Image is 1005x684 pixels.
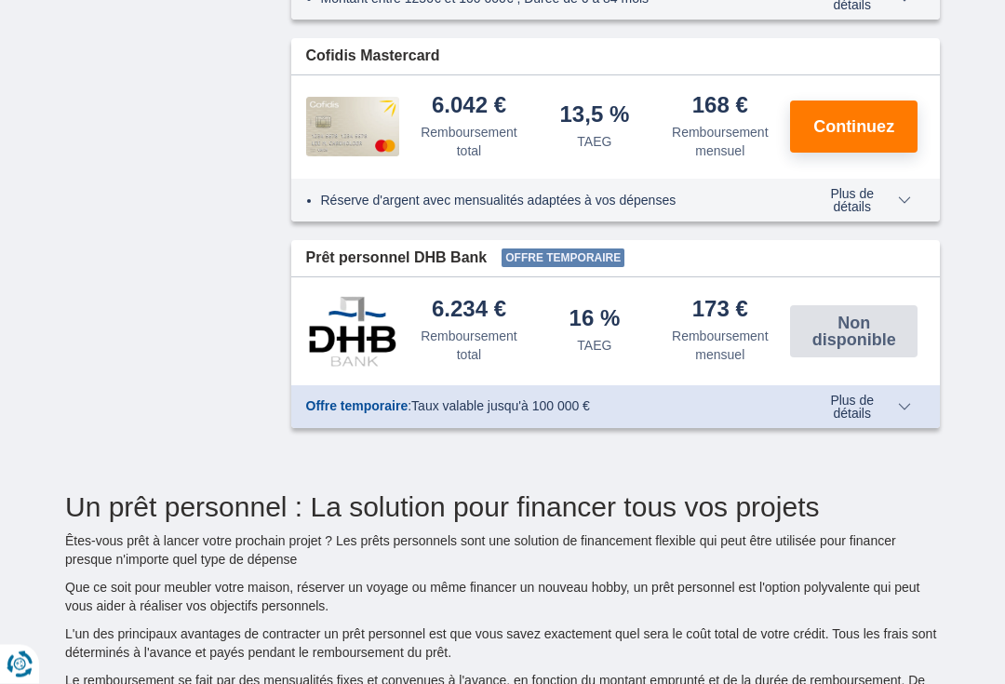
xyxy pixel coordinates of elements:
span: Prêt personnel DHB Bank [306,248,488,270]
li: Réserve d'argent avec mensualités adaptées à vos dépenses [321,192,782,210]
p: Que ce soit pour meubler votre maison, réserver un voyage ou même financer un nouveau hobby, un p... [65,579,940,616]
img: pret personnel DHB Bank [306,297,399,368]
div: 168 € [692,95,748,120]
img: pret personnel Cofidis CC [306,98,399,157]
p: L'un des principaux avantages de contracter un prêt personnel est que vous savez exactement quel ... [65,625,940,663]
p: Êtes-vous prêt à lancer votre prochain projet ? Les prêts personnels sont une solution de finance... [65,532,940,570]
h2: Un prêt personnel : La solution pour financer tous vos projets [65,492,940,523]
div: 173 € [692,299,748,324]
button: Plus de détails [796,187,925,215]
div: 16 % [569,308,621,333]
span: Offre temporaire [306,399,409,414]
div: : [291,397,797,416]
span: Non disponible [796,315,912,349]
div: Remboursement mensuel [664,328,775,365]
div: Remboursement total [414,124,525,161]
div: TAEG [577,337,611,355]
span: Continuez [813,119,894,136]
span: Cofidis Mastercard [306,47,440,68]
button: Plus de détails [796,394,925,422]
div: TAEG [577,133,611,152]
span: Plus de détails [810,395,911,421]
button: Non disponible [790,306,918,358]
span: Plus de détails [810,188,911,214]
div: Remboursement total [414,328,525,365]
div: 6.042 € [432,95,506,120]
div: 6.234 € [432,299,506,324]
button: Continuez [790,101,918,154]
span: Offre temporaire [502,249,624,268]
div: Remboursement mensuel [664,124,775,161]
span: Taux valable jusqu'à 100 000 € [411,399,590,414]
div: 13,5 % [560,104,630,129]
